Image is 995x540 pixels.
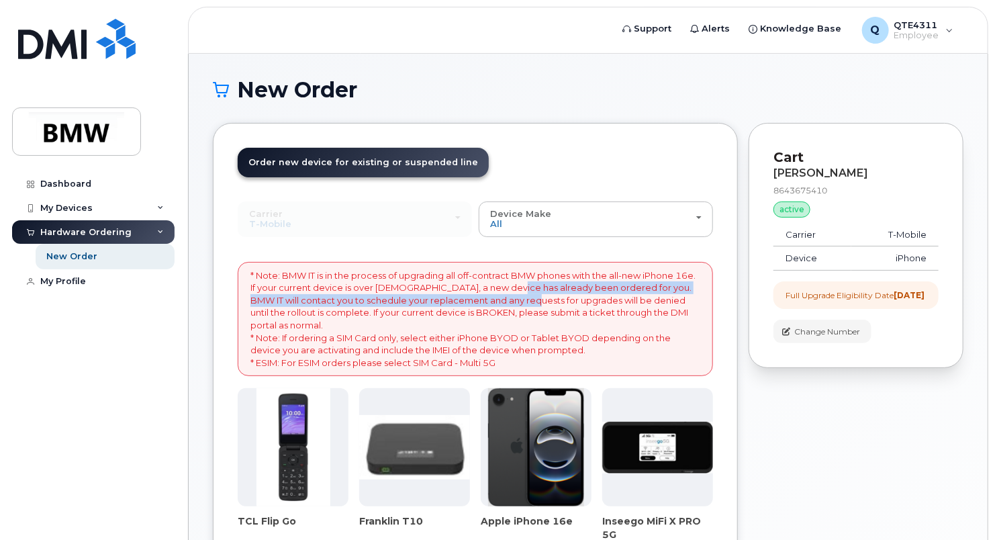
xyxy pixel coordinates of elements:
h1: New Order [213,78,963,101]
span: Change Number [794,326,860,338]
p: Cart [773,148,939,167]
iframe: Messenger Launcher [937,482,985,530]
span: All [490,218,502,229]
div: [PERSON_NAME] [773,167,939,179]
td: Carrier [773,223,851,247]
img: TCL_FLIP_MODE.jpg [256,388,330,506]
div: active [773,201,810,218]
span: Order new device for existing or suspended line [248,157,478,167]
td: iPhone [851,246,939,271]
strong: [DATE] [894,290,925,300]
div: 8643675410 [773,185,939,196]
span: Device Make [490,208,551,219]
p: * Note: BMW IT is in the process of upgrading all off-contract BMW phones with the all-new iPhone... [250,269,700,369]
button: Device Make All [479,201,713,236]
button: Change Number [773,320,871,343]
img: cut_small_inseego_5G.jpg [602,422,713,474]
img: t10.jpg [359,415,470,479]
div: Full Upgrade Eligibility Date [786,289,925,301]
td: Device [773,246,851,271]
td: T-Mobile [851,223,939,247]
img: iphone16e.png [488,388,585,506]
